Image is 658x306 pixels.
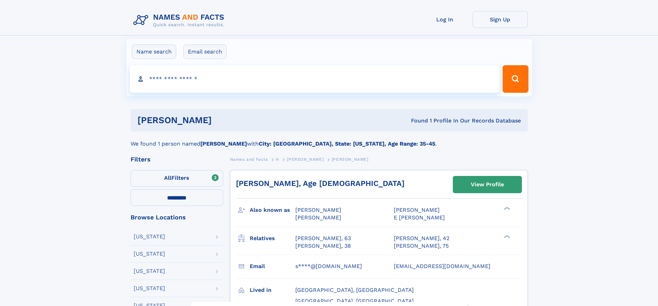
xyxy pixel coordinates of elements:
[134,251,165,257] div: [US_STATE]
[130,65,500,93] input: search input
[131,131,528,148] div: We found 1 person named with .
[132,45,176,59] label: Name search
[295,298,414,304] span: [GEOGRAPHIC_DATA], [GEOGRAPHIC_DATA]
[394,207,440,213] span: [PERSON_NAME]
[295,207,341,213] span: [PERSON_NAME]
[164,175,171,181] span: All
[295,242,351,250] a: [PERSON_NAME], 38
[137,116,312,125] h1: [PERSON_NAME]
[276,157,279,162] span: H
[503,65,528,93] button: Search Button
[236,179,404,188] a: [PERSON_NAME], Age [DEMOGRAPHIC_DATA]
[453,176,522,193] a: View Profile
[394,242,449,250] a: [PERSON_NAME], 75
[502,206,511,211] div: ❯
[417,11,473,28] a: Log In
[311,117,521,125] div: Found 1 Profile In Our Records Database
[183,45,227,59] label: Email search
[134,286,165,291] div: [US_STATE]
[230,155,268,164] a: Names and Facts
[250,260,295,272] h3: Email
[295,287,414,293] span: [GEOGRAPHIC_DATA], [GEOGRAPHIC_DATA]
[394,235,449,242] a: [PERSON_NAME], 42
[473,11,528,28] a: Sign Up
[250,284,295,296] h3: Lived in
[131,11,230,30] img: Logo Names and Facts
[394,214,445,221] span: E [PERSON_NAME]
[287,157,324,162] span: [PERSON_NAME]
[250,204,295,216] h3: Also known as
[131,156,223,162] div: Filters
[200,140,247,147] b: [PERSON_NAME]
[131,214,223,220] div: Browse Locations
[276,155,279,164] a: H
[502,234,511,239] div: ❯
[131,170,223,187] label: Filters
[295,214,341,221] span: [PERSON_NAME]
[332,157,369,162] span: [PERSON_NAME]
[250,233,295,244] h3: Relatives
[394,263,490,269] span: [EMAIL_ADDRESS][DOMAIN_NAME]
[287,155,324,164] a: [PERSON_NAME]
[259,140,435,147] b: City: [GEOGRAPHIC_DATA], State: [US_STATE], Age Range: 35-45
[134,268,165,274] div: [US_STATE]
[295,235,351,242] a: [PERSON_NAME], 63
[471,177,504,193] div: View Profile
[134,234,165,239] div: [US_STATE]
